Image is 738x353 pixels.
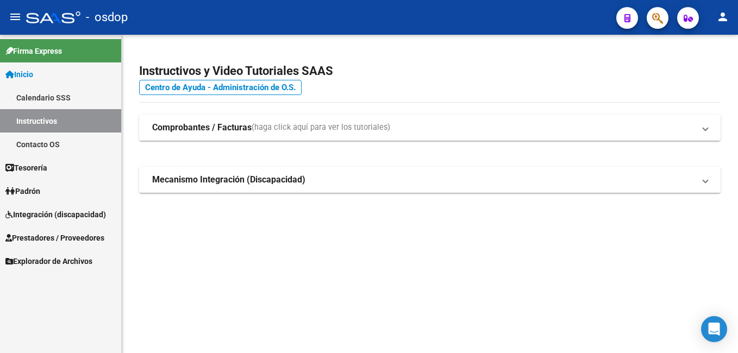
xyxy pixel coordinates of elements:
div: Open Intercom Messenger [701,316,727,342]
span: Inicio [5,68,33,80]
span: Padrón [5,185,40,197]
span: Prestadores / Proveedores [5,232,104,244]
mat-expansion-panel-header: Mecanismo Integración (Discapacidad) [139,167,721,193]
mat-icon: person [716,10,729,23]
mat-expansion-panel-header: Comprobantes / Facturas(haga click aquí para ver los tutoriales) [139,115,721,141]
a: Centro de Ayuda - Administración de O.S. [139,80,302,95]
span: - osdop [86,5,128,29]
span: Integración (discapacidad) [5,209,106,220]
span: Firma Express [5,45,62,57]
mat-icon: menu [9,10,22,23]
span: Explorador de Archivos [5,255,92,267]
strong: Mecanismo Integración (Discapacidad) [152,174,305,186]
strong: Comprobantes / Facturas [152,122,252,134]
span: Tesorería [5,162,47,174]
span: (haga click aquí para ver los tutoriales) [252,122,390,134]
h2: Instructivos y Video Tutoriales SAAS [139,61,721,81]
